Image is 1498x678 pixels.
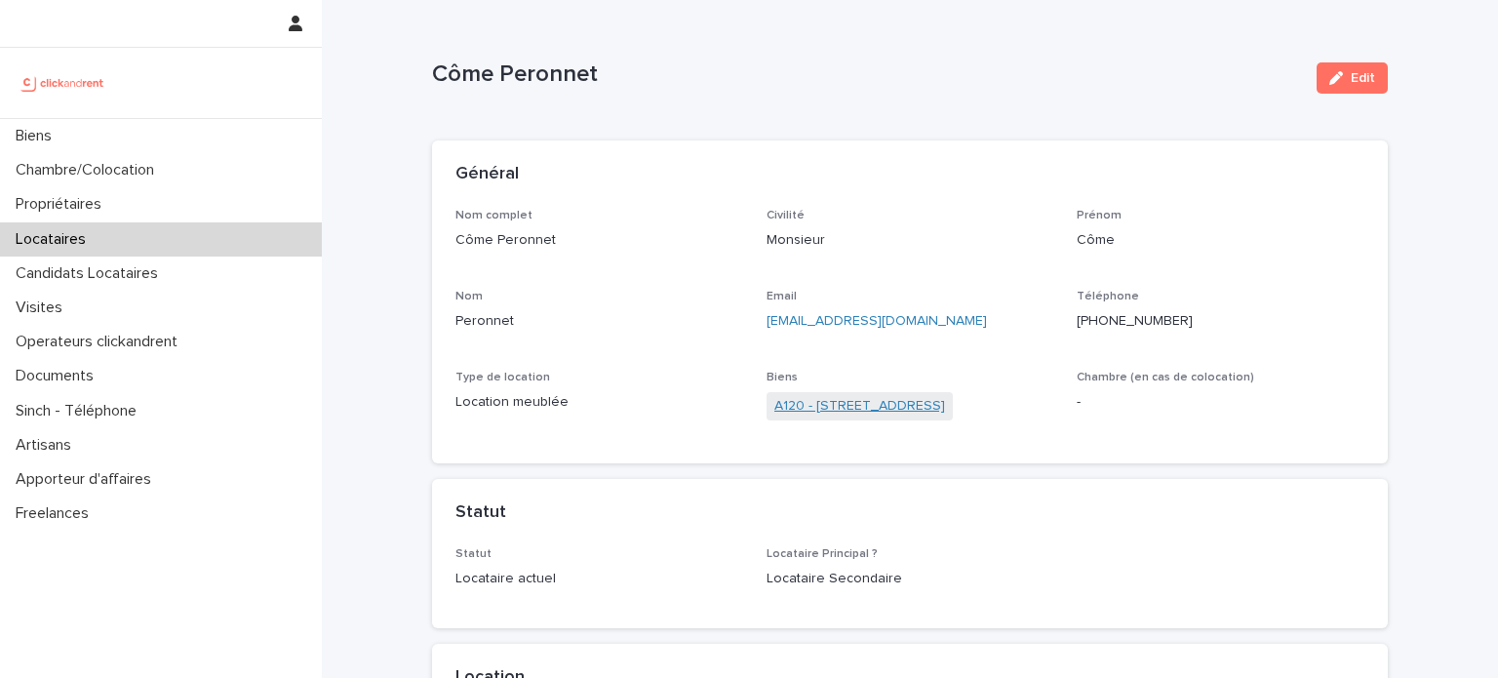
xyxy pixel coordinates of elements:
[8,230,101,249] p: Locataires
[1077,311,1364,332] p: [PHONE_NUMBER]
[455,502,506,524] h2: Statut
[8,436,87,455] p: Artisans
[8,195,117,214] p: Propriétaires
[455,311,743,332] p: Peronnet
[8,470,167,489] p: Apporteur d'affaires
[455,230,743,251] p: Côme Peronnet
[1077,291,1139,302] span: Téléphone
[455,210,532,221] span: Nom complet
[774,396,945,417] a: A120 - [STREET_ADDRESS]
[8,504,104,523] p: Freelances
[455,569,743,589] p: Locataire actuel
[8,402,152,420] p: Sinch - Téléphone
[767,230,1054,251] p: Monsieur
[8,367,109,385] p: Documents
[1077,372,1254,383] span: Chambre (en cas de colocation)
[1077,210,1122,221] span: Prénom
[455,372,550,383] span: Type de location
[8,161,170,179] p: Chambre/Colocation
[767,569,1054,589] p: Locataire Secondaire
[8,264,174,283] p: Candidats Locataires
[1317,62,1388,94] button: Edit
[8,333,193,351] p: Operateurs clickandrent
[1351,71,1375,85] span: Edit
[767,548,878,560] span: Locataire Principal ?
[455,392,743,413] p: Location meublée
[16,63,110,102] img: UCB0brd3T0yccxBKYDjQ
[767,291,797,302] span: Email
[455,548,492,560] span: Statut
[8,127,67,145] p: Biens
[767,210,805,221] span: Civilité
[767,314,987,328] a: [EMAIL_ADDRESS][DOMAIN_NAME]
[455,164,519,185] h2: Général
[455,291,483,302] span: Nom
[1077,392,1364,413] p: -
[432,60,1301,89] p: Côme Peronnet
[767,372,798,383] span: Biens
[1077,230,1364,251] p: Côme
[8,299,78,317] p: Visites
